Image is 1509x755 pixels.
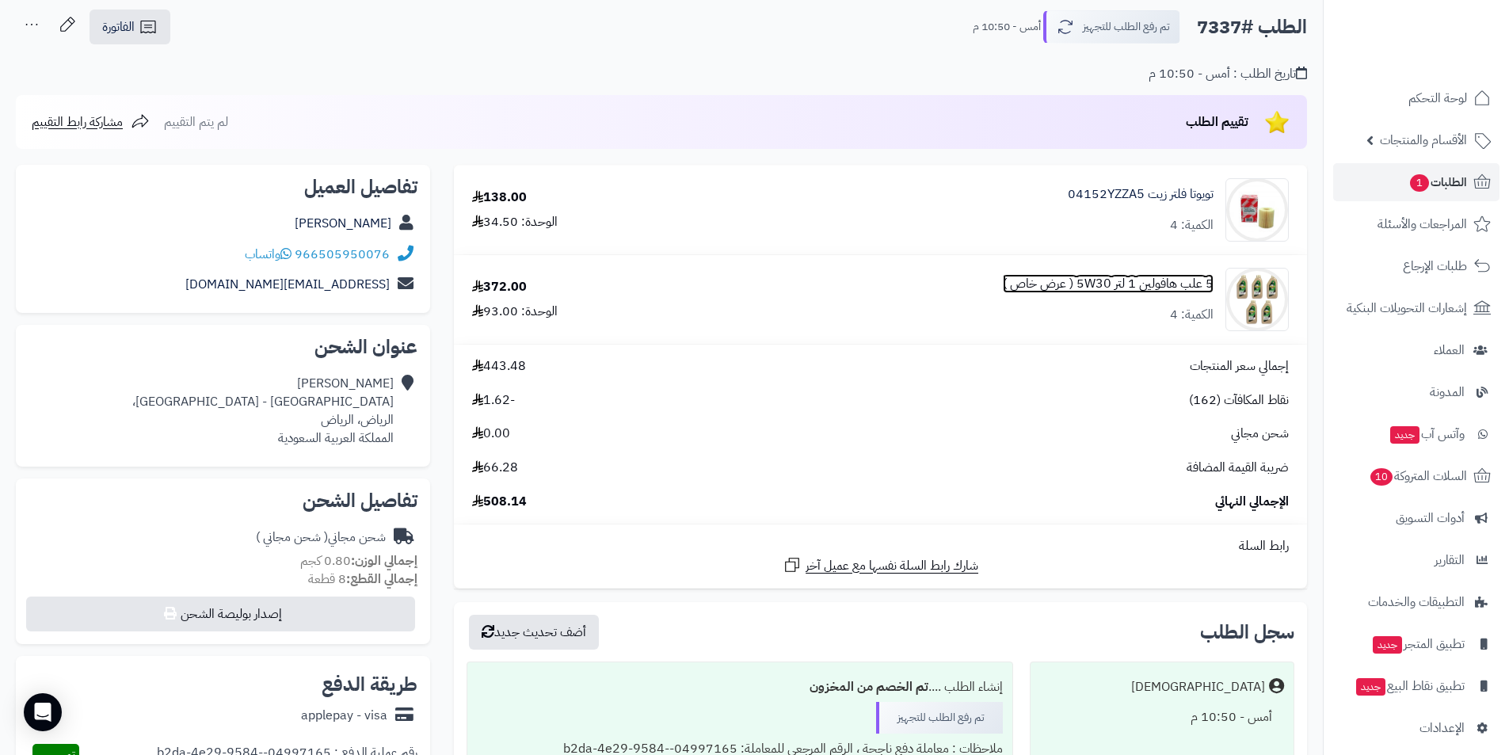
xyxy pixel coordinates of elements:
[1231,425,1289,443] span: شحن مجاني
[132,375,394,447] div: [PERSON_NAME] [GEOGRAPHIC_DATA] - [GEOGRAPHIC_DATA]، الرياض، الرياض المملكة العربية السعودية
[472,357,526,376] span: 443.48
[1333,415,1499,453] a: وآتس آبجديد
[185,275,390,294] a: [EMAIL_ADDRESS][DOMAIN_NAME]
[1170,216,1214,235] div: الكمية: 4
[1333,541,1499,579] a: التقارير
[806,557,978,575] span: شارك رابط السلة نفسها مع عميل آخر
[477,672,1002,703] div: إنشاء الطلب ....
[102,17,135,36] span: الفاتورة
[346,570,417,589] strong: إجمالي القطع:
[29,337,417,357] h2: عنوان الشحن
[24,693,62,731] div: Open Intercom Messenger
[32,112,150,132] a: مشاركة رابط التقييم
[1068,185,1214,204] a: تويوتا فلتر زيت 04152YZZA5
[1190,357,1289,376] span: إجمالي سعر المنتجات
[1333,667,1499,705] a: تطبيق نقاط البيعجديد
[1355,675,1465,697] span: تطبيق نقاط البيع
[1226,178,1288,242] img: A5-90x90.jpg
[351,551,417,570] strong: إجمالي الوزن:
[1373,636,1402,654] span: جديد
[256,528,328,547] span: ( شحن مجاني )
[1380,129,1467,151] span: الأقسام والمنتجات
[460,537,1301,555] div: رابط السلة
[1347,297,1467,319] span: إشعارات التحويلات البنكية
[1333,499,1499,537] a: أدوات التسويق
[1408,171,1467,193] span: الطلبات
[1370,467,1393,486] span: 10
[1430,381,1465,403] span: المدونة
[1333,79,1499,117] a: لوحة التحكم
[876,702,1003,734] div: تم رفع الطلب للتجهيز
[1369,465,1467,487] span: السلات المتروكة
[301,707,387,725] div: applepay - visa
[295,214,391,233] a: [PERSON_NAME]
[295,245,390,264] a: 966505950076
[472,278,527,296] div: 372.00
[783,555,978,575] a: شارك رابط السلة نفسها مع عميل آخر
[1040,702,1284,733] div: أمس - 10:50 م
[1186,112,1248,132] span: تقييم الطلب
[26,597,415,631] button: إصدار بوليصة الشحن
[164,112,228,132] span: لم يتم التقييم
[1333,457,1499,495] a: السلات المتروكة10
[245,245,292,264] a: واتساب
[1378,213,1467,235] span: المراجعات والأسئلة
[472,391,515,410] span: -1.62
[1389,423,1465,445] span: وآتس آب
[1333,709,1499,747] a: الإعدادات
[322,675,417,694] h2: طريقة الدفع
[472,213,558,231] div: الوحدة: 34.50
[472,425,510,443] span: 0.00
[1333,331,1499,369] a: العملاء
[1197,11,1307,44] h2: الطلب #7337
[1371,633,1465,655] span: تطبيق المتجر
[1333,163,1499,201] a: الطلبات1
[29,177,417,196] h2: تفاصيل العميل
[1003,275,1214,293] a: 5 علب هافولين 1 لتر 5W30 ( عرض خاص )
[469,615,599,650] button: أضف تحديث جديد
[1434,339,1465,361] span: العملاء
[32,112,123,132] span: مشاركة رابط التقييم
[1189,391,1289,410] span: نقاط المكافآت (162)
[1333,205,1499,243] a: المراجعات والأسئلة
[1170,306,1214,324] div: الكمية: 4
[472,303,558,321] div: الوحدة: 93.00
[90,10,170,44] a: الفاتورة
[1419,717,1465,739] span: الإعدادات
[1408,87,1467,109] span: لوحة التحكم
[472,459,518,477] span: 66.28
[1215,493,1289,511] span: الإجمالي النهائي
[1226,268,1288,331] img: 1695143624-Untitled%20design%20(15)-90x90.png
[810,677,928,696] b: تم الخصم من المخزون
[973,19,1041,35] small: أمس - 10:50 م
[1333,289,1499,327] a: إشعارات التحويلات البنكية
[1409,173,1430,193] span: 1
[1368,591,1465,613] span: التطبيقات والخدمات
[1333,583,1499,621] a: التطبيقات والخدمات
[1333,625,1499,663] a: تطبيق المتجرجديد
[1390,426,1419,444] span: جديد
[1043,10,1180,44] button: تم رفع الطلب للتجهيز
[300,551,417,570] small: 0.80 كجم
[1333,373,1499,411] a: المدونة
[1333,247,1499,285] a: طلبات الإرجاع
[1200,623,1294,642] h3: سجل الطلب
[1187,459,1289,477] span: ضريبة القيمة المضافة
[1401,25,1494,58] img: logo-2.png
[472,493,527,511] span: 508.14
[1131,678,1265,696] div: [DEMOGRAPHIC_DATA]
[256,528,386,547] div: شحن مجاني
[1149,65,1307,83] div: تاريخ الطلب : أمس - 10:50 م
[1356,678,1385,696] span: جديد
[472,189,527,207] div: 138.00
[29,491,417,510] h2: تفاصيل الشحن
[1403,255,1467,277] span: طلبات الإرجاع
[308,570,417,589] small: 8 قطعة
[1435,549,1465,571] span: التقارير
[1396,507,1465,529] span: أدوات التسويق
